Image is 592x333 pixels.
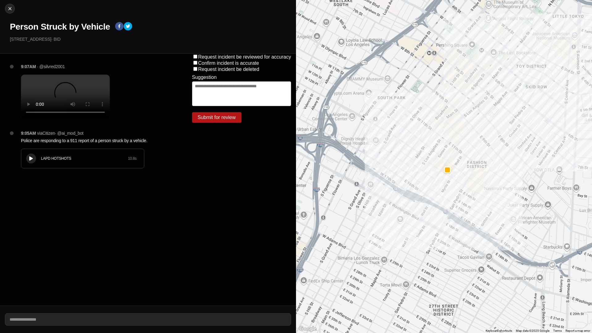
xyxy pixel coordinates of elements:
[7,6,13,12] img: cancel
[198,60,259,66] label: Confirm incident is accurate
[565,329,590,332] a: Report a map error
[192,75,217,80] label: Suggestion
[124,22,132,32] button: twitter
[21,130,36,136] p: 9:05AM
[21,64,36,70] p: 9:07AM
[198,54,291,60] label: Request incident be reviewed for accuracy
[298,325,318,333] img: Google
[37,130,83,136] p: via Citizen · @ ai_mod_bot
[198,67,259,72] label: Request incident be deleted
[10,36,291,42] p: [STREET_ADDRESS] · BID
[486,329,512,333] button: Keyboard shortcuts
[37,64,65,70] p: · @silvred2001
[5,4,15,14] button: cancel
[553,329,562,332] a: Terms
[21,138,167,144] p: Police are responding to a 911 report of a person struck by a vehicle.
[516,329,549,332] span: Map data ©2025 Google
[192,112,241,123] button: Submit for review
[115,22,124,32] button: facebook
[298,325,318,333] a: Open this area in Google Maps (opens a new window)
[10,21,110,32] h1: Person Struck by Vehicle
[41,156,128,161] div: LAPD HOTSHOTS
[128,156,137,161] div: 10.8 s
